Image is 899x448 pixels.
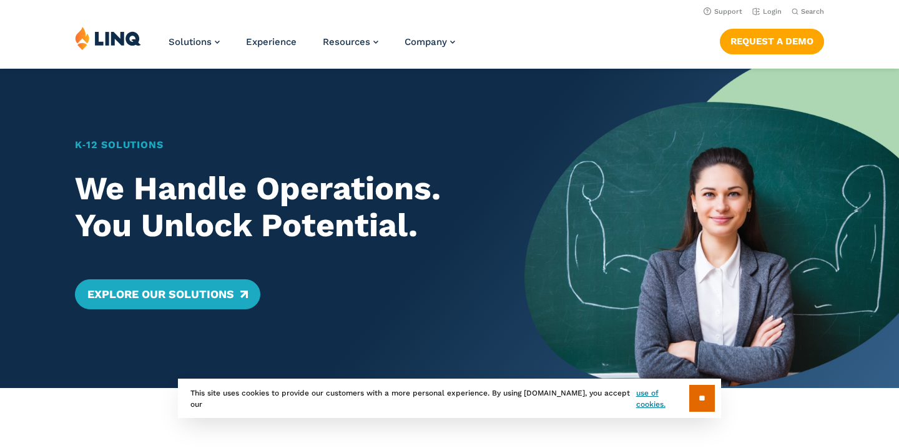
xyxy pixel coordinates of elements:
[75,137,488,152] h1: K‑12 Solutions
[169,36,220,47] a: Solutions
[323,36,370,47] span: Resources
[75,170,488,245] h2: We Handle Operations. You Unlock Potential.
[75,279,260,309] a: Explore Our Solutions
[704,7,742,16] a: Support
[752,7,782,16] a: Login
[169,26,455,67] nav: Primary Navigation
[801,7,824,16] span: Search
[405,36,455,47] a: Company
[720,26,824,54] nav: Button Navigation
[636,387,689,410] a: use of cookies.
[524,69,899,388] img: Home Banner
[75,26,141,50] img: LINQ | K‑12 Software
[169,36,212,47] span: Solutions
[792,7,824,16] button: Open Search Bar
[323,36,378,47] a: Resources
[720,29,824,54] a: Request a Demo
[178,379,721,418] div: This site uses cookies to provide our customers with a more personal experience. By using [DOMAIN...
[405,36,447,47] span: Company
[246,36,297,47] a: Experience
